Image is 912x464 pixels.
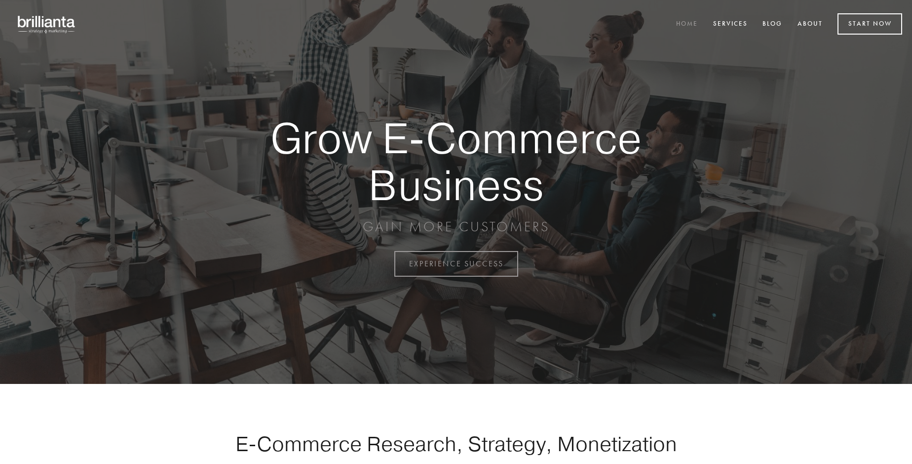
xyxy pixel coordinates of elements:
p: GAIN MORE CUSTOMERS [236,218,676,236]
strong: Grow E-Commerce Business [236,115,676,208]
a: Start Now [837,13,902,35]
a: EXPERIENCE SUCCESS [394,251,518,277]
a: Services [707,16,754,33]
img: brillianta - research, strategy, marketing [10,10,84,39]
h1: E-Commerce Research, Strategy, Monetization [204,431,708,456]
a: About [791,16,829,33]
a: Home [670,16,704,33]
a: Blog [756,16,789,33]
